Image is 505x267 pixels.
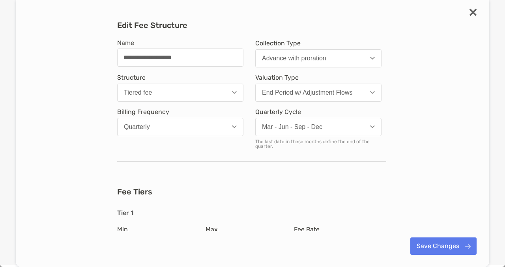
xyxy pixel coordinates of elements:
[117,209,133,217] h4: Tier 1
[232,91,237,94] img: Open dropdown arrow
[124,123,150,131] div: Quarterly
[117,74,243,81] span: Structure
[232,125,237,128] img: Open dropdown arrow
[255,39,382,47] span: Collection Type
[262,123,322,131] div: Mar - Jun - Sep - Dec
[255,49,382,67] button: Advance with proration
[370,57,375,60] img: Open dropdown arrow
[410,237,477,255] button: Save Changes
[117,39,134,46] label: Name
[262,89,352,96] div: End Period w/ Adjustment Flows
[117,108,243,116] span: Billing Frequency
[117,187,386,196] h3: Fee Tiers
[469,9,477,16] img: close wizard
[124,89,152,96] div: Tiered fee
[255,108,382,116] span: Quarterly Cycle
[255,118,382,136] button: Mar - Jun - Sep - Dec
[255,84,382,102] button: End Period w/ Adjustment Flows
[117,226,129,233] label: Min.
[294,226,339,233] span: Fee Rate
[370,125,375,128] img: Open dropdown arrow
[255,74,382,81] span: Valuation Type
[255,139,382,149] p: The last date in these months define the end of the quarter.
[117,84,243,102] button: Tiered fee
[370,91,375,94] img: Open dropdown arrow
[117,118,243,136] button: Quarterly
[262,55,326,62] div: Advance with proration
[117,21,388,30] h3: Edit Fee Structure
[206,226,219,233] label: Max.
